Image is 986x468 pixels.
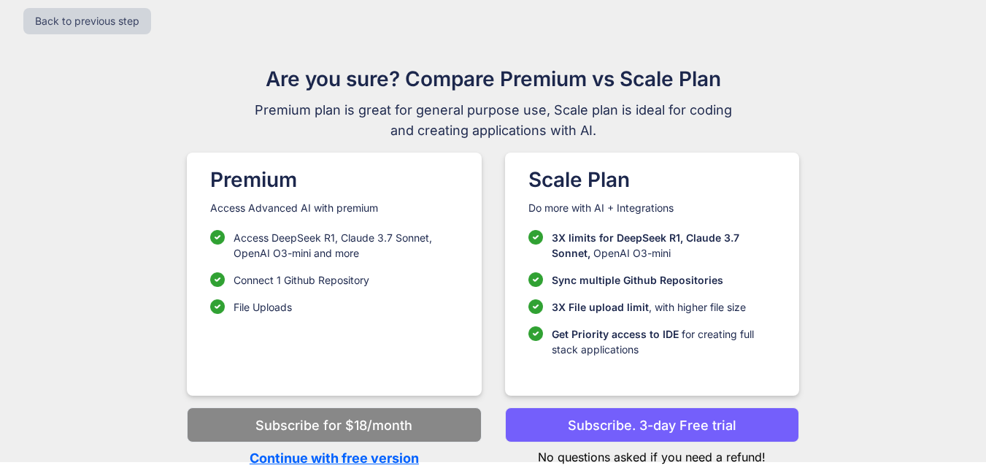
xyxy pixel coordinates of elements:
[505,407,799,442] button: Subscribe. 3-day Free trial
[234,272,369,288] p: Connect 1 Github Repository
[528,326,543,341] img: checklist
[505,442,799,466] p: No questions asked if you need a refund!
[210,299,225,314] img: checklist
[234,230,458,261] p: Access DeepSeek R1, Claude 3.7 Sonnet, OpenAI O3-mini and more
[528,299,543,314] img: checklist
[552,231,739,259] span: 3X limits for DeepSeek R1, Claude 3.7 Sonnet,
[255,415,412,435] p: Subscribe for $18/month
[528,272,543,287] img: checklist
[187,407,481,442] button: Subscribe for $18/month
[568,415,736,435] p: Subscribe. 3-day Free trial
[552,230,776,261] p: OpenAI O3-mini
[552,301,649,313] span: 3X File upload limit
[210,230,225,245] img: checklist
[552,272,723,288] p: Sync multiple Github Repositories
[528,201,776,215] p: Do more with AI + Integrations
[248,100,739,141] span: Premium plan is great for general purpose use, Scale plan is ideal for coding and creating applic...
[248,64,739,94] h1: Are you sure? Compare Premium vs Scale Plan
[528,230,543,245] img: checklist
[234,299,292,315] p: File Uploads
[552,299,746,315] p: , with higher file size
[23,8,151,34] button: Back to previous step
[187,448,481,468] p: Continue with free version
[210,201,458,215] p: Access Advanced AI with premium
[210,272,225,287] img: checklist
[528,164,776,195] h1: Scale Plan
[552,326,776,357] p: for creating full stack applications
[210,164,458,195] h1: Premium
[552,328,679,340] span: Get Priority access to IDE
